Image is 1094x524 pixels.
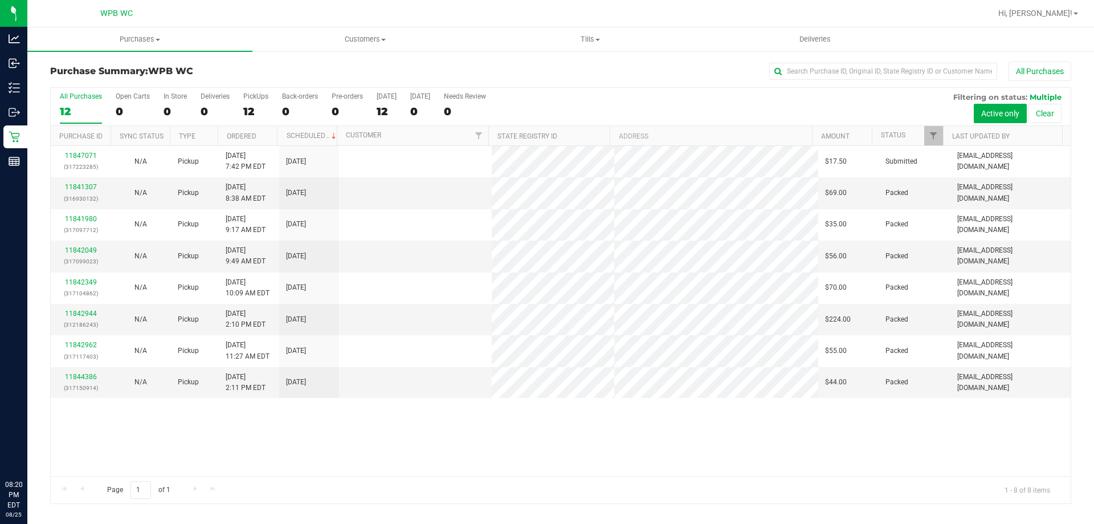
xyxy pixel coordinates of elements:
[134,220,147,228] span: Not Applicable
[957,277,1064,299] span: [EMAIL_ADDRESS][DOMAIN_NAME]
[957,340,1064,361] span: [EMAIL_ADDRESS][DOMAIN_NAME]
[178,346,199,356] span: Pickup
[1028,104,1062,123] button: Clear
[178,188,199,198] span: Pickup
[957,182,1064,204] span: [EMAIL_ADDRESS][DOMAIN_NAME]
[9,131,20,143] inline-svg: Retail
[286,377,306,388] span: [DATE]
[885,188,908,198] span: Packed
[120,132,164,140] a: Sync Status
[58,319,104,330] p: (312186243)
[286,314,306,325] span: [DATE]
[825,219,847,230] span: $35.00
[885,219,908,230] span: Packed
[201,92,230,100] div: Deliveries
[134,314,147,325] button: N/A
[825,282,847,293] span: $70.00
[58,193,104,204] p: (316930132)
[97,481,179,499] span: Page of 1
[957,308,1064,330] span: [EMAIL_ADDRESS][DOMAIN_NAME]
[957,214,1064,235] span: [EMAIL_ADDRESS][DOMAIN_NAME]
[332,92,363,100] div: Pre-orders
[226,214,266,235] span: [DATE] 9:17 AM EDT
[65,278,97,286] a: 11842349
[957,245,1064,267] span: [EMAIL_ADDRESS][DOMAIN_NAME]
[243,105,268,118] div: 12
[784,34,846,44] span: Deliveries
[58,288,104,299] p: (317104862)
[1030,92,1062,101] span: Multiple
[227,132,256,140] a: Ordered
[286,188,306,198] span: [DATE]
[282,105,318,118] div: 0
[226,308,266,330] span: [DATE] 2:10 PM EDT
[286,156,306,167] span: [DATE]
[134,346,147,356] button: N/A
[821,132,850,140] a: Amount
[58,256,104,267] p: (317099023)
[148,66,193,76] span: WPB WC
[286,219,306,230] span: [DATE]
[134,251,147,262] button: N/A
[885,377,908,388] span: Packed
[178,251,199,262] span: Pickup
[346,131,381,139] a: Customer
[58,225,104,235] p: (317097712)
[134,156,147,167] button: N/A
[825,314,851,325] span: $224.00
[65,183,97,191] a: 11841307
[9,107,20,118] inline-svg: Outbound
[9,58,20,69] inline-svg: Inbound
[478,34,702,44] span: Tills
[134,378,147,386] span: Not Applicable
[226,372,266,393] span: [DATE] 2:11 PM EDT
[226,340,270,361] span: [DATE] 11:27 AM EDT
[201,105,230,118] div: 0
[252,27,477,51] a: Customers
[444,92,486,100] div: Needs Review
[957,151,1064,172] span: [EMAIL_ADDRESS][DOMAIN_NAME]
[134,189,147,197] span: Not Applicable
[178,282,199,293] span: Pickup
[178,377,199,388] span: Pickup
[134,252,147,260] span: Not Applicable
[134,219,147,230] button: N/A
[497,132,557,140] a: State Registry ID
[9,82,20,94] inline-svg: Inventory
[825,188,847,198] span: $69.00
[65,341,97,349] a: 11842962
[332,105,363,118] div: 0
[286,251,306,262] span: [DATE]
[27,34,252,44] span: Purchases
[1009,62,1071,81] button: All Purchases
[885,314,908,325] span: Packed
[5,480,22,510] p: 08:20 PM EDT
[100,9,133,18] span: WPB WC
[178,156,199,167] span: Pickup
[825,377,847,388] span: $44.00
[444,105,486,118] div: 0
[65,246,97,254] a: 11842049
[164,105,187,118] div: 0
[957,372,1064,393] span: [EMAIL_ADDRESS][DOMAIN_NAME]
[881,131,905,139] a: Status
[825,251,847,262] span: $56.00
[226,277,270,299] span: [DATE] 10:09 AM EDT
[410,105,430,118] div: 0
[410,92,430,100] div: [DATE]
[134,377,147,388] button: N/A
[885,346,908,356] span: Packed
[282,92,318,100] div: Back-orders
[178,219,199,230] span: Pickup
[5,510,22,519] p: 08/25
[164,92,187,100] div: In Store
[60,92,102,100] div: All Purchases
[825,156,847,167] span: $17.50
[226,151,266,172] span: [DATE] 7:42 PM EDT
[60,105,102,118] div: 12
[995,481,1059,498] span: 1 - 8 of 8 items
[703,27,928,51] a: Deliveries
[134,315,147,323] span: Not Applicable
[924,126,943,145] a: Filter
[477,27,703,51] a: Tills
